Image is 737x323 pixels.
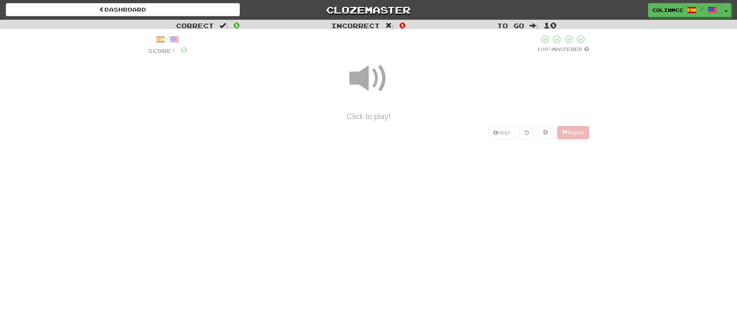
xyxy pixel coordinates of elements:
span: 0 [181,45,187,55]
span: To go [497,22,524,29]
span: 0 [233,21,240,30]
span: 10 [544,21,557,30]
div: / [148,34,187,44]
span: ColinMcC [652,7,683,14]
button: Report [557,126,589,139]
div: Mastered [537,46,589,53]
span: Correct [176,22,214,29]
span: : [385,22,394,29]
a: ColinMcC / [648,3,722,17]
span: : [219,22,228,29]
button: Round history (alt+y) [519,126,534,139]
a: Clozemaster [251,3,486,17]
span: / [700,6,704,12]
span: 100 % [537,46,552,52]
a: Dashboard [6,3,240,16]
span: Incorrect [331,22,380,29]
span: : [530,22,538,29]
button: Help! [488,126,516,139]
div: Click to play! [148,111,589,122]
span: Score: [148,48,176,54]
span: 0 [399,21,406,30]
